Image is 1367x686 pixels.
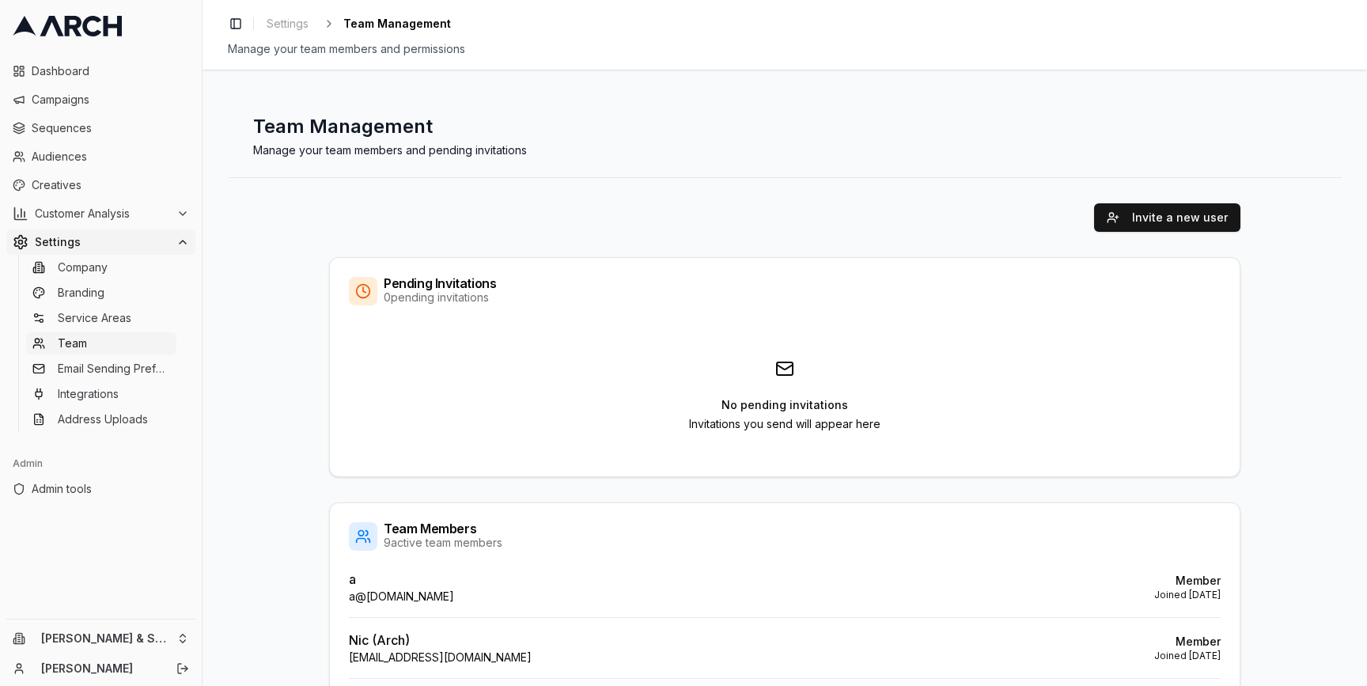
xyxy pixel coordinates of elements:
p: Member [1154,634,1221,650]
a: Branding [26,282,176,304]
div: Pending Invitations [384,277,496,290]
span: Settings [35,234,170,250]
a: Creatives [6,172,195,198]
div: Manage your team members and permissions [228,41,1342,57]
p: a [349,570,454,589]
a: Company [26,256,176,279]
a: Team [26,332,176,354]
span: Team Management [343,16,451,32]
a: Dashboard [6,59,195,84]
button: Invite a new user [1094,203,1240,232]
span: Email Sending Preferences [58,361,170,377]
p: Joined [DATE] [1154,650,1221,662]
button: Customer Analysis [6,201,195,226]
button: Settings [6,229,195,255]
a: Sequences [6,116,195,141]
span: Service Areas [58,310,131,326]
a: Admin tools [6,476,195,502]
div: 0 pending invitations [384,290,496,305]
p: [EMAIL_ADDRESS][DOMAIN_NAME] [349,650,532,665]
span: Dashboard [32,63,189,79]
a: Email Sending Preferences [26,358,176,380]
a: Audiences [6,144,195,169]
p: Joined [DATE] [1154,589,1221,601]
a: Settings [260,13,315,35]
p: Member [1154,573,1221,589]
p: a@[DOMAIN_NAME] [349,589,454,605]
button: Log out [172,658,194,680]
span: Campaigns [32,92,189,108]
span: Address Uploads [58,411,148,427]
span: Creatives [32,177,189,193]
span: Integrations [58,386,119,402]
span: Team [58,335,87,351]
span: Audiences [32,149,189,165]
span: Company [58,260,108,275]
span: Settings [267,16,309,32]
p: Nic (Arch) [349,631,532,650]
div: Team Members [384,522,502,535]
nav: breadcrumb [260,13,451,35]
span: [PERSON_NAME] & Sons [41,631,170,646]
h1: Team Management [253,114,1316,139]
a: Address Uploads [26,408,176,430]
div: 9 active team members [384,535,502,551]
div: Admin [6,451,195,476]
p: Invitations you send will appear here [689,416,880,432]
p: No pending invitations [721,397,848,413]
span: Sequences [32,120,189,136]
a: Service Areas [26,307,176,329]
span: Admin tools [32,481,189,497]
p: Manage your team members and pending invitations [253,142,1316,158]
span: Branding [58,285,104,301]
button: [PERSON_NAME] & Sons [6,626,195,651]
a: Campaigns [6,87,195,112]
span: Customer Analysis [35,206,170,222]
a: Integrations [26,383,176,405]
a: [PERSON_NAME] [41,661,159,677]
